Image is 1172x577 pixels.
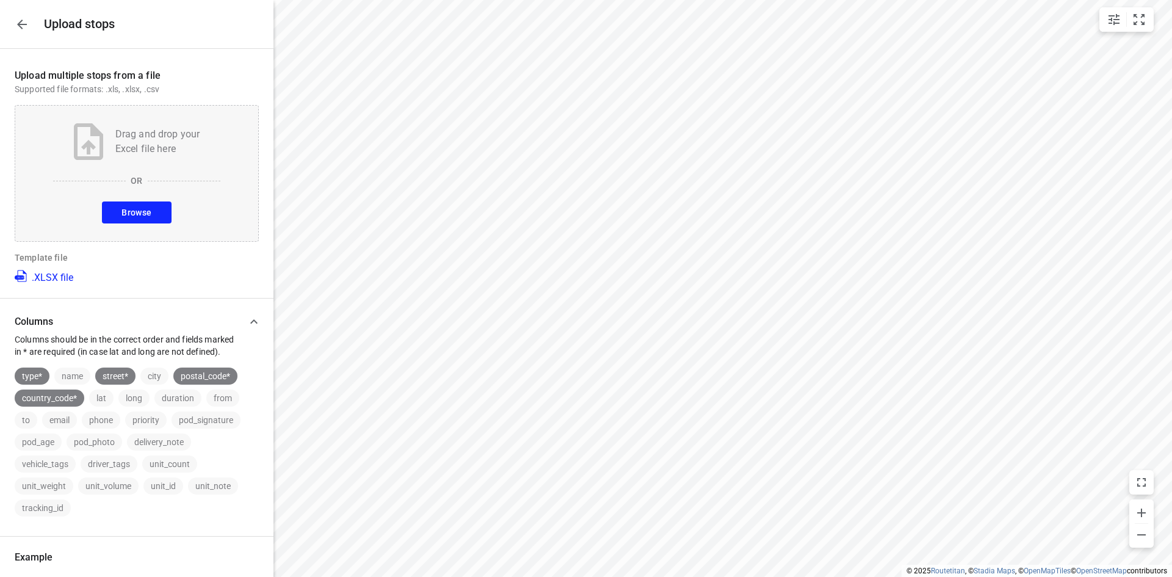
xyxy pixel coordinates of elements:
[54,371,90,381] span: name
[931,567,965,575] a: Routetitan
[118,393,150,403] span: long
[15,459,76,469] span: vehicle_tags
[1127,7,1151,32] button: Fit zoom
[172,415,241,425] span: pod_signature
[121,205,151,220] span: Browse
[974,567,1015,575] a: Stadia Maps
[15,68,259,83] p: Upload multiple stops from a file
[173,371,237,381] span: postal_code*
[131,175,142,187] p: OR
[78,481,139,491] span: unit_volume
[15,393,84,403] span: country_code*
[15,310,259,358] div: ColumnsColumns should be in the correct order and fields marked in * are required (in case lat an...
[906,567,1167,575] li: © 2025 , © , © © contributors
[143,481,183,491] span: unit_id
[1024,567,1071,575] a: OpenMapTiles
[15,269,29,283] img: XLSX
[1102,7,1126,32] button: Map settings
[15,415,37,425] span: to
[15,269,73,283] a: .XLSX file
[206,393,239,403] span: from
[15,83,259,95] p: Supported file formats: .xls, .xlsx, .csv
[89,393,114,403] span: lat
[15,316,242,327] p: Columns
[15,503,71,513] span: tracking_id
[188,481,238,491] span: unit_note
[15,358,259,517] div: ColumnsColumns should be in the correct order and fields marked in * are required (in case lat an...
[15,333,242,358] p: Columns should be in the correct order and fields marked in * are required (in case lat and long ...
[15,481,73,491] span: unit_weight
[42,415,77,425] span: email
[74,123,103,160] img: Upload file
[140,371,168,381] span: city
[115,127,200,156] p: Drag and drop your Excel file here
[81,459,137,469] span: driver_tags
[1076,567,1127,575] a: OpenStreetMap
[44,17,115,31] h5: Upload stops
[15,252,259,264] p: Template file
[142,459,197,469] span: unit_count
[82,415,120,425] span: phone
[154,393,201,403] span: duration
[125,415,167,425] span: priority
[15,437,62,447] span: pod_age
[15,371,49,381] span: type*
[95,371,136,381] span: street*
[102,201,171,223] button: Browse
[127,437,191,447] span: delivery_note
[15,551,259,563] p: Example
[67,437,122,447] span: pod_photo
[1099,7,1154,32] div: small contained button group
